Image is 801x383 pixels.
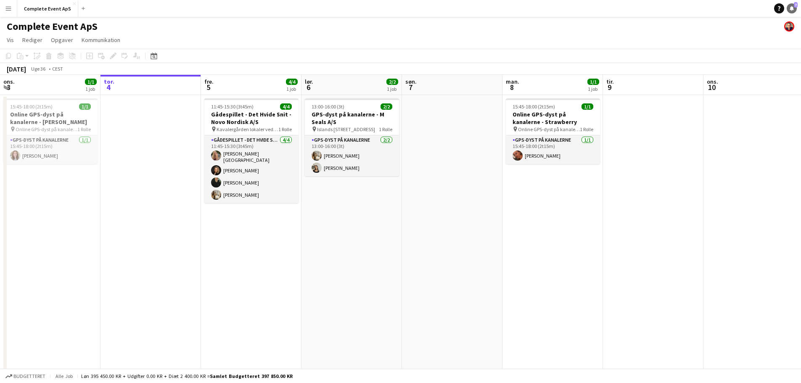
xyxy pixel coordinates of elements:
[317,126,375,132] span: Islands [STREET_ADDRESS]
[286,86,297,92] div: 1 job
[787,3,797,13] a: 7
[305,135,399,176] app-card-role: GPS-dyst på kanalerne2/213:00-16:00 (3t)[PERSON_NAME][PERSON_NAME]
[304,82,313,92] span: 6
[7,20,98,33] h1: Complete Event ApS
[103,82,114,92] span: 4
[3,111,98,126] h3: Online GPS-dyst på kanalerne - [PERSON_NAME]
[305,98,399,176] app-job-card: 13:00-16:00 (3t)2/2GPS-dyst på kanalerne - M Seals A/S Islands [STREET_ADDRESS]1 RolleGPS-dyst på...
[7,36,14,44] span: Vis
[312,103,344,110] span: 13:00-16:00 (3t)
[210,373,293,379] span: Samlet budgetteret 397 850.00 KR
[305,111,399,126] h3: GPS-dyst på kanalerne - M Seals A/S
[77,126,91,132] span: 1 Rolle
[19,34,46,45] a: Rediger
[404,82,417,92] span: 7
[79,103,91,110] span: 1/1
[22,36,42,44] span: Rediger
[4,372,47,381] button: Budgetteret
[280,103,292,110] span: 4/4
[82,36,120,44] span: Kommunikation
[387,86,398,92] div: 1 job
[386,79,398,85] span: 2/2
[606,78,614,85] span: tir.
[85,86,96,92] div: 1 job
[104,78,114,85] span: tor.
[381,103,392,110] span: 2/2
[3,78,15,85] span: ons.
[204,98,299,203] app-job-card: 11:45-15:30 (3t45m)4/4Gådespillet - Det Hvide Snit - Novo Nordisk A/S Kavalergården lokaler ved s...
[580,126,593,132] span: 1 Rolle
[784,21,794,32] app-user-avatar: Christian Brøckner
[17,0,78,17] button: Complete Event ApS
[587,79,599,85] span: 1/1
[28,66,49,72] span: Uge 36
[51,36,73,44] span: Opgaver
[505,82,519,92] span: 8
[706,82,718,92] span: 10
[379,126,392,132] span: 1 Rolle
[506,98,600,164] app-job-card: 15:45-18:00 (2t15m)1/1Online GPS-dyst på kanalerne - Strawberry Online GPS-dyst på kanalerne1 Rol...
[16,126,77,132] span: Online GPS-dyst på kanalerne
[3,98,98,164] app-job-card: 15:45-18:00 (2t15m)1/1Online GPS-dyst på kanalerne - [PERSON_NAME] Online GPS-dyst på kanalerne1 ...
[3,135,98,164] app-card-role: GPS-dyst på kanalerne1/115:45-18:00 (2t15m)[PERSON_NAME]
[48,34,77,45] a: Opgaver
[7,65,26,73] div: [DATE]
[52,66,63,72] div: CEST
[78,34,124,45] a: Kommunikation
[707,78,718,85] span: ons.
[2,82,15,92] span: 3
[203,82,214,92] span: 5
[217,126,278,132] span: Kavalergården lokaler ved siden af slottet
[13,373,45,379] span: Budgetteret
[10,103,53,110] span: 15:45-18:00 (2t15m)
[518,126,580,132] span: Online GPS-dyst på kanalerne
[204,135,299,203] app-card-role: Gådespillet - Det Hvide Snit4/411:45-15:30 (3t45m)[PERSON_NAME][GEOGRAPHIC_DATA][PERSON_NAME][PER...
[3,34,17,45] a: Vis
[405,78,417,85] span: søn.
[305,78,313,85] span: lør.
[506,111,600,126] h3: Online GPS-dyst på kanalerne - Strawberry
[582,103,593,110] span: 1/1
[278,126,292,132] span: 1 Rolle
[81,373,293,379] div: Løn 395 450.00 KR + Udgifter 0.00 KR + Diæt 2 400.00 KR =
[204,78,214,85] span: fre.
[605,82,614,92] span: 9
[513,103,555,110] span: 15:45-18:00 (2t15m)
[211,103,254,110] span: 11:45-15:30 (3t45m)
[506,78,519,85] span: man.
[54,373,74,379] span: Alle job
[204,111,299,126] h3: Gådespillet - Det Hvide Snit - Novo Nordisk A/S
[794,2,798,8] span: 7
[506,135,600,164] app-card-role: GPS-dyst på kanalerne1/115:45-18:00 (2t15m)[PERSON_NAME]
[286,79,298,85] span: 4/4
[85,79,97,85] span: 1/1
[588,86,599,92] div: 1 job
